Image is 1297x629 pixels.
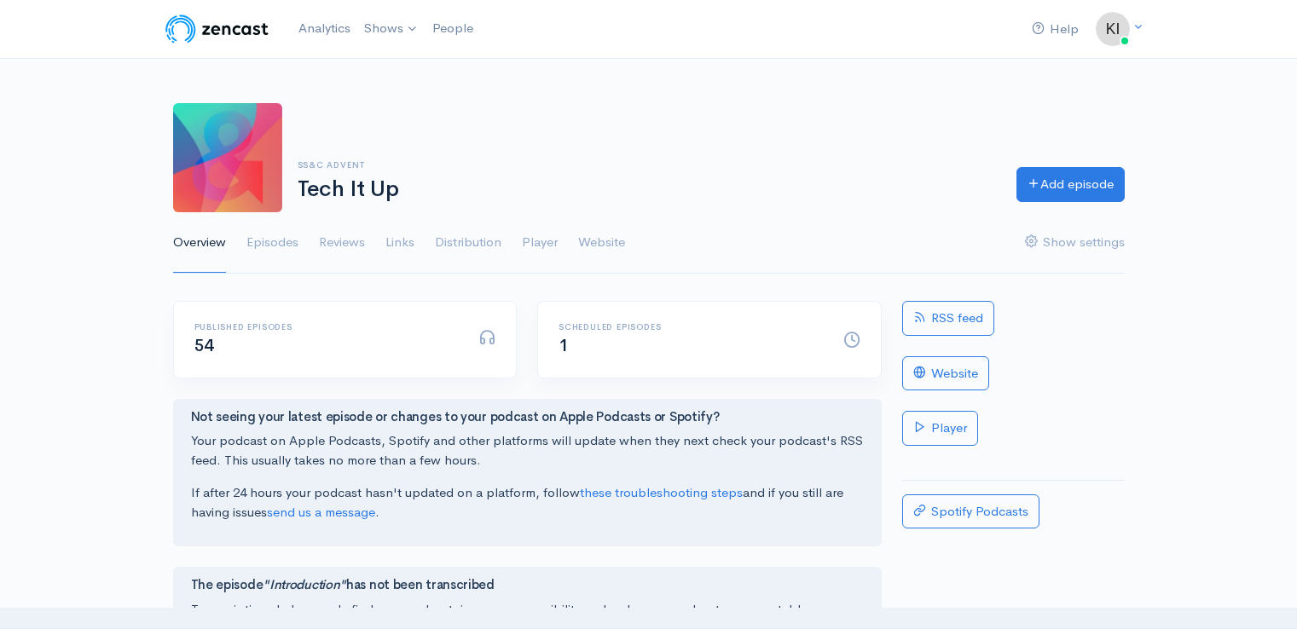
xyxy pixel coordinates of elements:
h4: The episode has not been transcribed [191,578,864,592]
a: Website [578,212,625,274]
a: Links [385,212,414,274]
iframe: gist-messenger-bubble-iframe [1239,571,1280,612]
h4: Not seeing your latest episode or changes to your podcast on Apple Podcasts or Spotify? [191,410,864,424]
a: Distribution [435,212,501,274]
i: "Introduction" [263,576,346,592]
a: Add episode [1016,167,1125,202]
h1: Tech It Up [298,177,996,202]
h6: SS&C Advent [298,160,996,170]
a: send us a message [267,504,375,520]
a: Episodes [246,212,298,274]
p: Transcriptions help people find your podcast, increase accessibility and make your podcast more q... [191,600,864,620]
a: Shows [357,10,426,48]
img: ... [1096,12,1130,46]
a: RSS feed [902,301,994,336]
h6: Scheduled episodes [559,322,823,332]
a: Help [1025,11,1086,48]
a: Reviews [319,212,365,274]
a: People [426,10,480,47]
p: If after 24 hours your podcast hasn't updated on a platform, follow and if you still are having i... [191,483,864,522]
a: Website [902,356,989,391]
a: Analytics [292,10,357,47]
a: these troubleshooting steps [580,484,743,500]
img: ZenCast Logo [163,12,271,46]
p: Your podcast on Apple Podcasts, Spotify and other platforms will update when they next check your... [191,431,864,470]
h6: Published episodes [194,322,459,332]
a: Overview [173,212,226,274]
a: Player [902,411,978,446]
a: Show settings [1025,212,1125,274]
a: Player [522,212,558,274]
span: 1 [559,335,569,356]
a: Spotify Podcasts [902,494,1039,529]
span: 54 [194,335,214,356]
